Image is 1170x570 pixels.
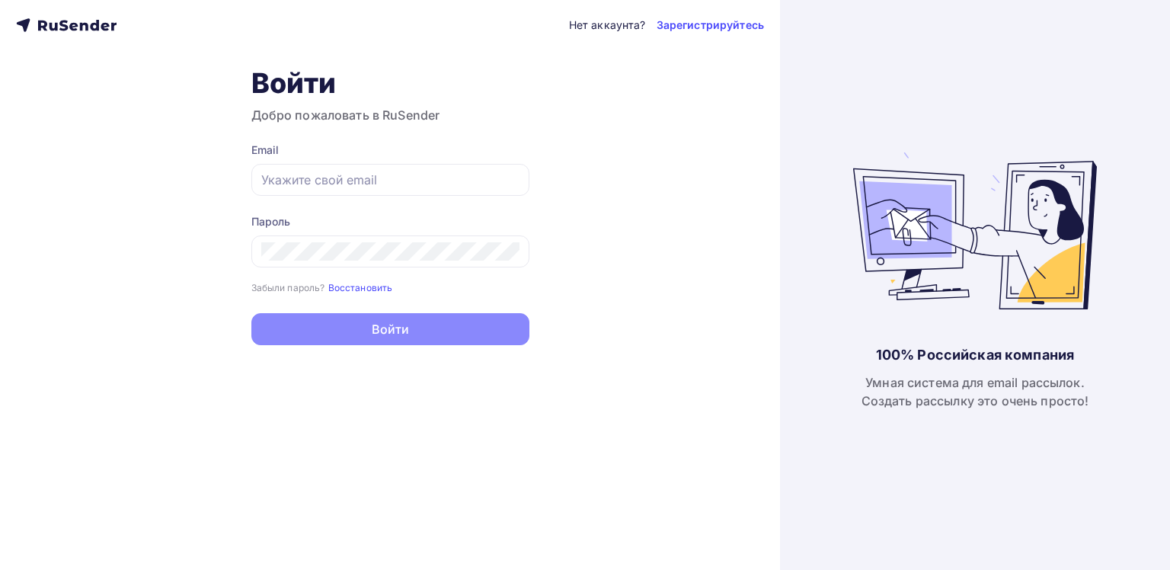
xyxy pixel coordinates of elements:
[569,18,646,33] div: Нет аккаунта?
[876,346,1074,364] div: 100% Российская компания
[328,282,393,293] small: Восстановить
[251,214,529,229] div: Пароль
[251,313,529,345] button: Войти
[251,66,529,100] h1: Войти
[251,282,325,293] small: Забыли пароль?
[251,142,529,158] div: Email
[261,171,519,189] input: Укажите свой email
[657,18,764,33] a: Зарегистрируйтесь
[328,280,393,293] a: Восстановить
[862,373,1089,410] div: Умная система для email рассылок. Создать рассылку это очень просто!
[251,106,529,124] h3: Добро пожаловать в RuSender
